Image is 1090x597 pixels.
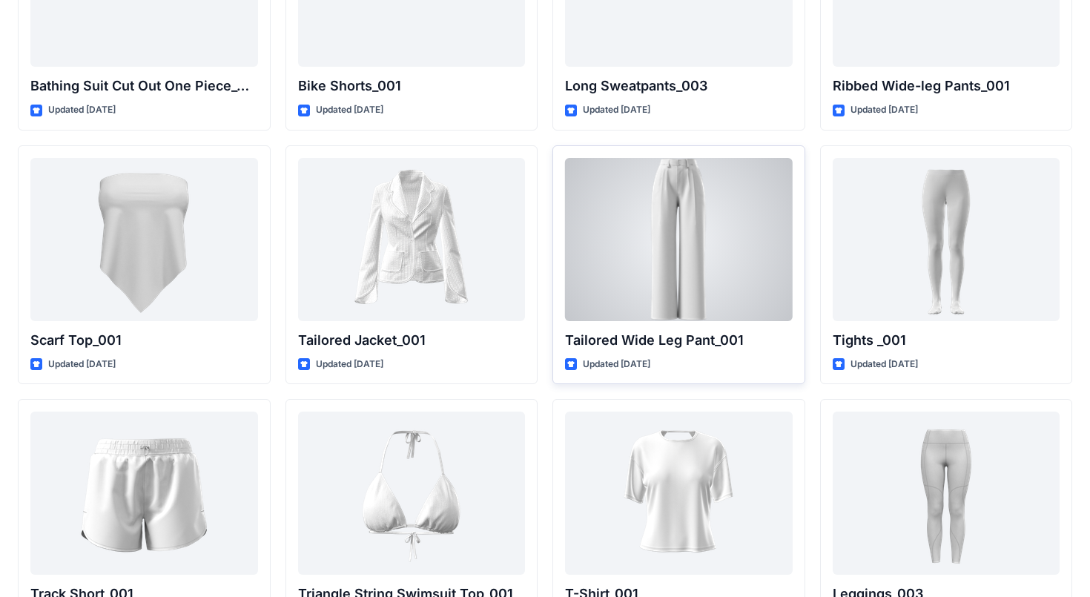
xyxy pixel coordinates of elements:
[565,76,793,96] p: Long Sweatpants_003
[48,357,116,372] p: Updated [DATE]
[316,102,383,118] p: Updated [DATE]
[30,76,258,96] p: Bathing Suit Cut Out One Piece_001
[833,330,1060,351] p: Tights _001
[850,357,918,372] p: Updated [DATE]
[30,158,258,321] a: Scarf Top_001
[30,412,258,575] a: Track Short_001
[565,412,793,575] a: T-Shirt_001
[583,357,650,372] p: Updated [DATE]
[316,357,383,372] p: Updated [DATE]
[833,158,1060,321] a: Tights _001
[583,102,650,118] p: Updated [DATE]
[30,330,258,351] p: Scarf Top_001
[298,330,526,351] p: Tailored Jacket_001
[833,76,1060,96] p: Ribbed Wide-leg Pants_001
[48,102,116,118] p: Updated [DATE]
[298,412,526,575] a: Triangle String Swimsuit Top_001
[565,330,793,351] p: Tailored Wide Leg Pant_001
[850,102,918,118] p: Updated [DATE]
[298,158,526,321] a: Tailored Jacket_001
[298,76,526,96] p: Bike Shorts_001
[833,412,1060,575] a: Leggings_003
[565,158,793,321] a: Tailored Wide Leg Pant_001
